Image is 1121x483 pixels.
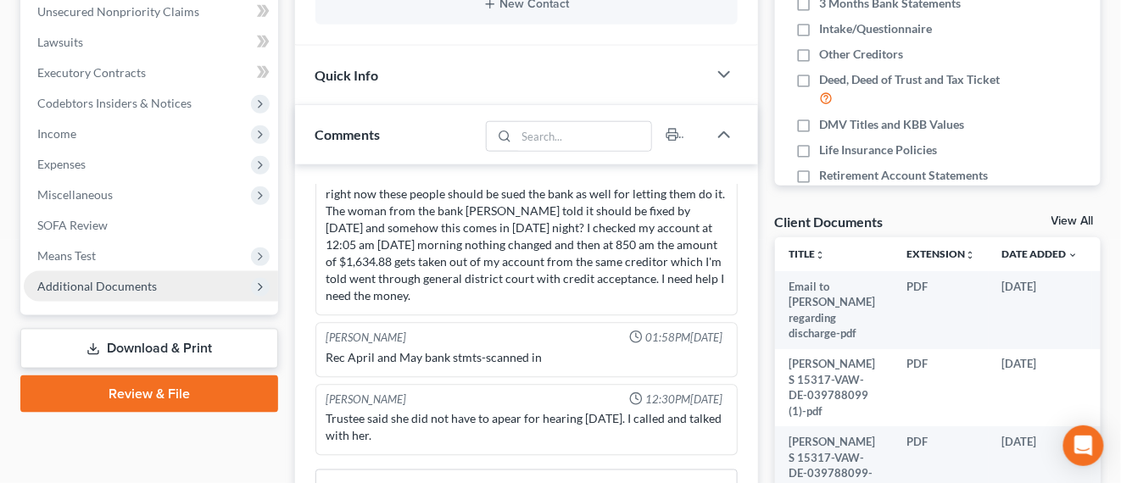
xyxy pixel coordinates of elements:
[24,58,278,88] a: Executory Contracts
[815,250,825,260] i: unfold_more
[326,330,407,347] div: [PERSON_NAME]
[37,187,113,202] span: Miscellaneous
[775,271,893,349] td: Email to [PERSON_NAME] regarding discharge-pdf
[37,4,199,19] span: Unsecured Nonpriority Claims
[775,213,884,230] div: Client Documents
[20,375,278,413] a: Review & File
[819,71,1000,88] span: Deed, Deed of Trust and Tax Ticket
[906,247,975,260] a: Extensionunfold_more
[326,136,727,305] div: This is [PERSON_NAME] can somebody please tell me what is going on. I thought this was taken care...
[315,67,379,83] span: Quick Info
[965,250,975,260] i: unfold_more
[893,349,989,427] td: PDF
[1002,247,1079,260] a: Date Added expand_more
[819,46,903,63] span: Other Creditors
[819,167,988,184] span: Retirement Account Statements
[326,350,727,367] div: Rec April and May bank stmts-scanned in
[775,349,893,427] td: [PERSON_NAME] S 15317-VAW-DE-039788099 (1)-pdf
[326,411,727,445] div: Trustee said she did not have to apear for hearing [DATE]. I called and talked with her.
[37,279,157,293] span: Additional Documents
[819,142,937,158] span: Life Insurance Policies
[789,247,825,260] a: Titleunfold_more
[819,116,964,133] span: DMV Titles and KBB Values
[24,27,278,58] a: Lawsuits
[37,96,192,110] span: Codebtors Insiders & Notices
[315,126,381,142] span: Comments
[819,20,932,37] span: Intake/Questionnaire
[646,330,723,347] span: 01:58PM[DATE]
[37,126,76,141] span: Income
[516,122,651,151] input: Search...
[37,218,108,232] span: SOFA Review
[1068,250,1079,260] i: expand_more
[37,248,96,263] span: Means Test
[37,65,146,80] span: Executory Contracts
[1051,215,1094,227] a: View All
[893,271,989,349] td: PDF
[37,35,83,49] span: Lawsuits
[989,349,1092,427] td: [DATE]
[20,329,278,369] a: Download & Print
[989,271,1092,349] td: [DATE]
[1063,425,1104,466] div: Open Intercom Messenger
[37,157,86,171] span: Expenses
[326,392,407,408] div: [PERSON_NAME]
[24,210,278,241] a: SOFA Review
[646,392,723,408] span: 12:30PM[DATE]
